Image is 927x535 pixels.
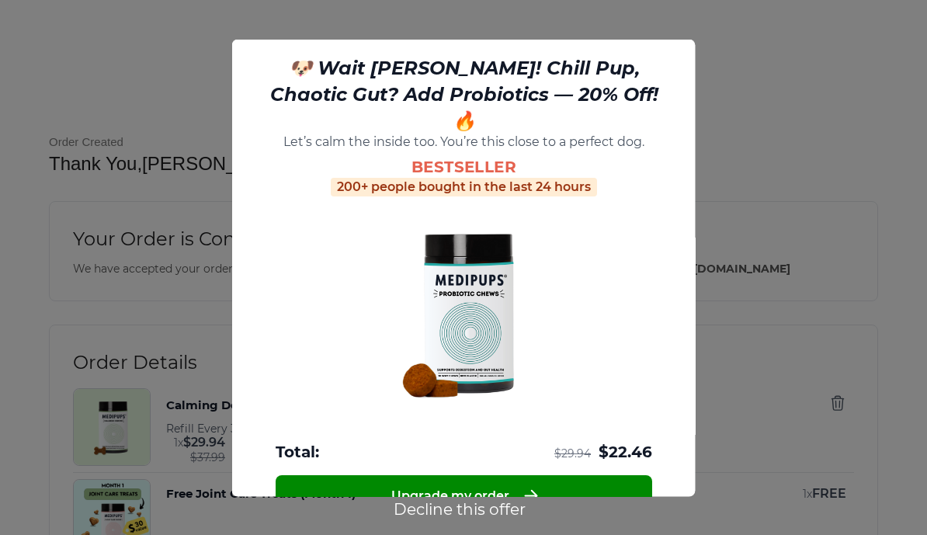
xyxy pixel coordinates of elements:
img: Probiotic Dog Chews [347,196,580,429]
span: BestSeller [411,156,516,177]
span: Let’s calm the inside too. You’re this close to a perfect dog. [283,134,644,148]
span: $ 29.94 [554,446,591,460]
span: $ 22.46 [599,441,652,462]
span: Total: [276,441,319,462]
div: 200+ people bought in the last 24 hours [331,177,597,196]
h1: 🐶 Wait [PERSON_NAME]! Chill Pup, Chaotic Gut? Add Probiotics — 20% Off! 🔥 [260,54,668,134]
span: Upgrade my order [391,488,509,502]
button: Upgrade my order [276,474,652,516]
